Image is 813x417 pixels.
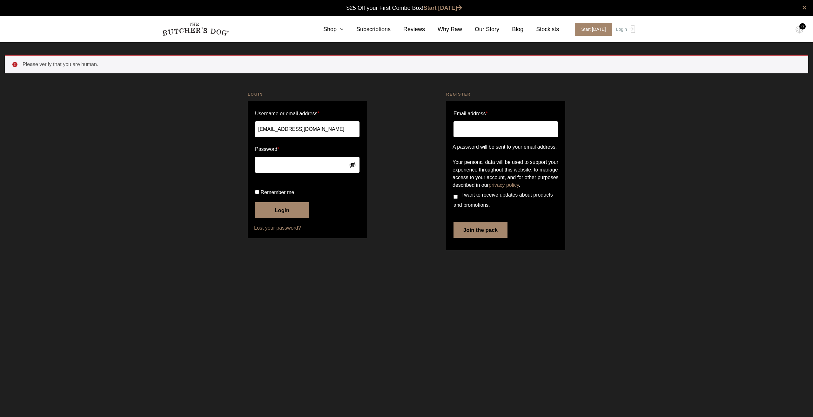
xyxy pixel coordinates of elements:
[454,109,488,119] label: Email address
[489,182,519,188] a: privacy policy
[454,195,458,199] input: I want to receive updates about products and promotions.
[255,144,359,154] label: Password
[454,192,553,208] span: I want to receive updates about products and promotions.
[446,91,565,98] h2: Register
[615,23,635,36] a: Login
[424,5,462,11] a: Start [DATE]
[425,25,462,34] a: Why Raw
[462,25,499,34] a: Our Story
[454,222,507,238] button: Join the pack
[453,158,559,189] p: Your personal data will be used to support your experience throughout this website, to manage acc...
[391,25,425,34] a: Reviews
[255,190,259,194] input: Remember me
[499,25,523,34] a: Blog
[255,109,359,119] label: Username or email address
[799,23,806,30] div: 0
[344,25,391,34] a: Subscriptions
[796,25,803,34] img: TBD_Cart-Empty.png
[311,25,344,34] a: Shop
[523,25,559,34] a: Stockists
[568,23,615,36] a: Start [DATE]
[23,61,798,68] li: Please verify that you are human.
[349,161,356,168] button: Show password
[255,202,309,218] button: Login
[248,91,367,98] h2: Login
[254,224,360,232] a: Lost your password?
[260,190,294,195] span: Remember me
[575,23,612,36] span: Start [DATE]
[802,4,807,11] a: close
[453,143,559,151] p: A password will be sent to your email address.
